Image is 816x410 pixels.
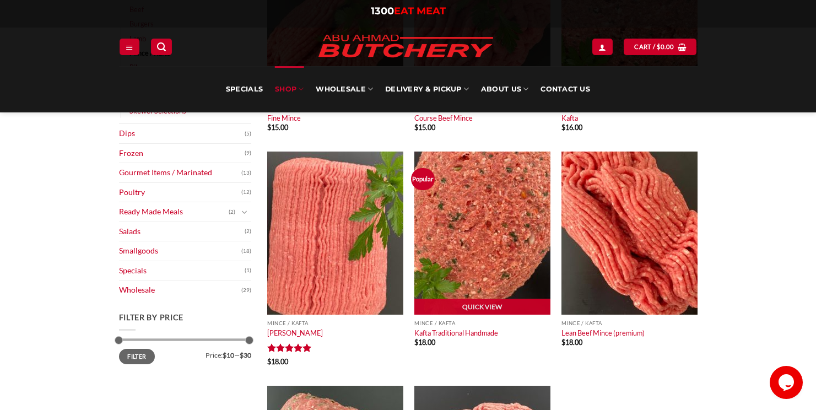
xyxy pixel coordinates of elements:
span: (5) [245,126,251,142]
a: Kafta [561,114,578,122]
p: Mince / Kafta [267,320,403,326]
a: Lean Beef Mince (premium) [561,328,645,337]
a: [PERSON_NAME] [267,328,323,337]
span: (12) [241,184,251,201]
a: SHOP [275,66,304,112]
div: Rated 5 out of 5 [267,343,312,354]
a: Fine Mince [267,114,301,122]
span: $ [414,123,418,132]
span: $ [267,357,271,366]
a: Menu [120,39,139,55]
a: Kafta Traditional Handmade [414,328,498,337]
img: Kibbeh Mince [267,152,403,315]
p: Mince / Kafta [561,320,698,326]
span: (29) [241,282,251,299]
a: Wholesale [316,66,373,112]
img: Kafta Traditional Handmade [414,152,550,315]
span: $ [561,123,565,132]
span: 1300 [371,5,394,17]
span: $ [657,42,661,52]
bdi: 18.00 [414,338,435,347]
a: My account [592,39,612,55]
span: (1) [245,262,251,279]
bdi: 15.00 [267,123,288,132]
a: Salads [119,222,245,241]
bdi: 0.00 [657,43,674,50]
a: Frozen [119,144,245,163]
bdi: 18.00 [267,357,288,366]
span: (9) [245,145,251,161]
span: (2) [229,204,235,220]
span: Cart / [634,42,674,52]
a: Quick View [414,299,550,315]
button: Filter [119,349,155,364]
img: Abu Ahmad Butchery [309,28,502,66]
a: Search [151,39,172,55]
span: Filter by price [119,312,184,322]
a: Specials [226,66,263,112]
a: Specials [119,261,245,280]
a: 1300EAT MEAT [371,5,446,17]
p: Mince / Kafta [414,320,550,326]
span: (18) [241,243,251,260]
iframe: chat widget [770,366,805,399]
span: $ [267,123,271,132]
a: About Us [481,66,528,112]
span: EAT MEAT [394,5,446,17]
img: Lean Beef Mince [561,152,698,315]
a: Ready Made Meals [119,202,229,222]
bdi: 18.00 [561,338,582,347]
a: Gourmet Items / Marinated [119,163,241,182]
a: Delivery & Pickup [385,66,469,112]
a: Course Beef Mince [414,114,473,122]
bdi: 16.00 [561,123,582,132]
span: (13) [241,165,251,181]
span: $10 [223,351,234,359]
div: Price: — [119,349,251,359]
span: $30 [240,351,251,359]
a: Smallgoods [119,241,241,261]
a: Contact Us [541,66,590,112]
span: (2) [245,223,251,240]
a: View cart [624,39,696,55]
span: Rated out of 5 [267,343,312,357]
a: Poultry [119,183,241,202]
a: Dips [119,124,245,143]
a: Wholesale [119,280,241,300]
bdi: 15.00 [414,123,435,132]
span: $ [414,338,418,347]
span: $ [561,338,565,347]
button: Toggle [238,206,251,218]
